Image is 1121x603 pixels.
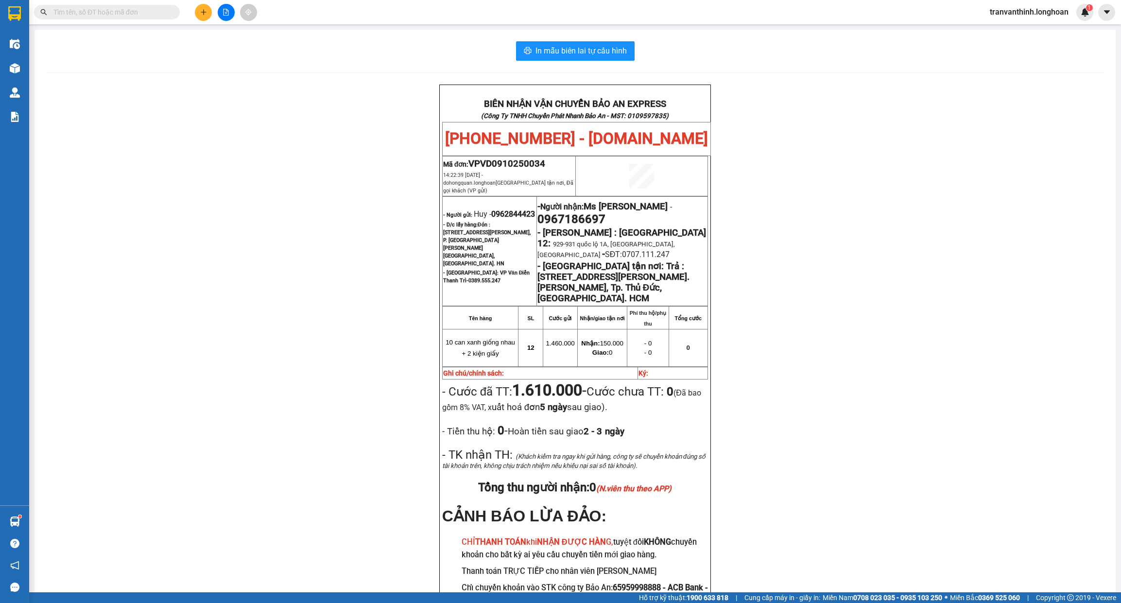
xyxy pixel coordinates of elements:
[53,7,168,17] input: Tìm tên, số ĐT hoặc mã đơn
[469,315,492,321] strong: Tên hàng
[478,481,672,494] span: Tổng thu người nhận:
[528,315,535,321] strong: SL
[10,63,20,73] img: warehouse-icon
[639,592,728,603] span: Hỗ trợ kỹ thuật:
[1067,594,1074,601] span: copyright
[240,4,257,21] button: aim
[535,45,627,57] span: In mẫu biên lai tự cấu hình
[195,4,212,21] button: plus
[223,9,229,16] span: file-add
[638,369,648,377] strong: Ký:
[527,344,535,351] span: 12
[443,270,530,284] span: - [GEOGRAPHIC_DATA]: VP Văn Điển Thanh Trì-
[10,539,19,548] span: question-circle
[630,310,667,327] strong: Phí thu hộ/phụ thu
[823,592,942,603] span: Miền Nam
[580,315,625,321] strong: Nhận/giao tận nơi
[687,594,728,602] strong: 1900 633 818
[1027,592,1029,603] span: |
[512,381,582,399] strong: 1.610.000
[443,222,531,267] strong: - D/c lấy hàng:
[512,381,586,399] span: -
[442,388,701,412] span: (Đã bao gồm 8% VAT, x
[602,249,605,259] span: -
[481,112,669,120] strong: (Công Ty TNHH Chuyển Phát Nhanh Bảo An - MST: 0109597835)
[537,261,690,304] strong: Trả : [STREET_ADDRESS][PERSON_NAME]. [PERSON_NAME], Tp. Thủ Đức, [GEOGRAPHIC_DATA]. HCM
[581,340,623,347] span: 150.000
[446,339,515,357] span: 10 can xanh giống nhau + 2 kiện giấy
[443,369,504,377] strong: Ghi chú/chính sách:
[853,594,942,602] strong: 0708 023 035 - 0935 103 250
[508,426,624,437] span: Hoàn tiền sau giao
[644,349,652,356] span: - 0
[592,349,612,356] span: 0
[10,561,19,570] span: notification
[442,453,706,469] span: (Khách kiểm tra ngay khi gửi hàng, công ty sẽ chuyển khoản đúng số tài khoản trên, không chịu trá...
[462,565,708,578] h3: Thanh toán TRỰC TIẾP cho nhân viên [PERSON_NAME]
[40,9,47,16] span: search
[644,537,671,547] strong: KHÔNG
[605,250,622,259] span: SĐT:
[605,426,624,437] span: ngày
[945,596,948,600] span: ⚪️
[687,344,690,351] span: 0
[516,41,635,61] button: printerIn mẫu biên lai tự cấu hình
[474,209,535,219] span: Huy -
[622,250,670,259] span: 0707.111.247
[584,201,668,212] span: Ms [PERSON_NAME]
[492,402,607,413] span: uất hoá đơn sau giao).
[10,517,20,527] img: warehouse-icon
[589,481,672,494] span: 0
[537,537,606,547] strong: NHẬN ĐƯỢC HÀN
[443,180,573,194] span: [GEOGRAPHIC_DATA] tận nơi, Đã gọi khách (VP gửi)
[443,180,573,194] span: dohongquan.longhoan
[668,202,672,211] span: -
[592,349,609,356] strong: Giao:
[537,241,675,258] span: 929-931 quốc lộ 1A, [GEOGRAPHIC_DATA], [GEOGRAPHIC_DATA]
[10,87,20,98] img: warehouse-icon
[736,592,737,603] span: |
[1081,8,1089,17] img: icon-new-feature
[245,9,252,16] span: aim
[667,385,673,398] strong: 0
[675,315,702,321] strong: Tổng cước
[978,594,1020,602] strong: 0369 525 060
[468,158,545,169] span: VPVD0910250034
[442,448,513,462] span: - TK nhận TH:
[468,277,500,284] span: 0389.555.247
[443,172,573,194] span: 14:22:39 [DATE] -
[950,592,1020,603] span: Miền Bắc
[218,4,235,21] button: file-add
[491,209,535,219] span: 0962844423
[546,340,574,347] span: 1.460.000
[462,537,613,547] span: CHỈ khi G,
[8,6,21,21] img: logo-vxr
[537,227,706,249] span: - [PERSON_NAME] : [GEOGRAPHIC_DATA] 12:
[10,112,20,122] img: solution-icon
[462,536,708,561] h3: tuyệt đối chuyển khoản cho bất kỳ ai yêu cầu chuyển tiền mới giao hàng.
[596,484,672,493] em: (N.viên thu theo APP)
[584,426,624,437] strong: 2 - 3
[1086,4,1093,11] sup: 1
[549,315,571,321] strong: Cước gửi
[1098,4,1115,21] button: caret-down
[443,212,472,218] strong: - Người gửi:
[540,202,668,211] span: Người nhận:
[744,592,820,603] span: Cung cấp máy in - giấy in:
[1087,4,1091,11] span: 1
[443,222,531,267] span: Đón : [STREET_ADDRESS][PERSON_NAME], P. [GEOGRAPHIC_DATA][PERSON_NAME] [GEOGRAPHIC_DATA], [GEOGRA...
[581,340,600,347] strong: Nhận:
[442,426,495,437] span: - Tiền thu hộ:
[200,9,207,16] span: plus
[475,537,526,547] strong: THANH TOÁN
[537,212,605,226] span: 0967186697
[540,402,567,413] strong: 5 ngày
[644,340,652,347] span: - 0
[18,515,21,518] sup: 1
[495,424,504,437] strong: 0
[1103,8,1111,17] span: caret-down
[484,99,666,109] strong: BIÊN NHẬN VẬN CHUYỂN BẢO AN EXPRESS
[495,424,624,437] span: -
[537,261,664,272] strong: - [GEOGRAPHIC_DATA] tận nơi:
[442,507,606,525] span: CẢNH BÁO LỪA ĐẢO:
